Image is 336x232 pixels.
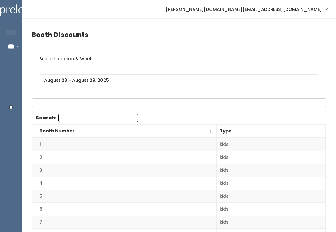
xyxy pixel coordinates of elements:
td: 2 [32,151,217,164]
td: 3 [32,164,217,177]
td: kids [217,190,326,203]
input: August 23 - August 29, 2025 [40,74,318,86]
h4: Booth Discounts [32,26,326,43]
td: kids [217,151,326,164]
td: 1 [32,138,217,151]
td: 7 [32,216,217,229]
td: 4 [32,177,217,190]
span: [PERSON_NAME][DOMAIN_NAME][EMAIL_ADDRESS][DOMAIN_NAME] [166,6,322,13]
td: kids [217,138,326,151]
td: kids [217,177,326,190]
h6: Select Location & Week [32,51,326,67]
td: 5 [32,190,217,203]
input: Search: [58,114,138,122]
th: Booth Number: activate to sort column descending [32,125,217,138]
label: Search: [36,114,138,122]
td: kids [217,216,326,229]
td: kids [217,164,326,177]
td: 6 [32,203,217,216]
td: kids [217,203,326,216]
th: Type: activate to sort column ascending [217,125,326,138]
a: [PERSON_NAME][DOMAIN_NAME][EMAIL_ADDRESS][DOMAIN_NAME] [160,2,334,16]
